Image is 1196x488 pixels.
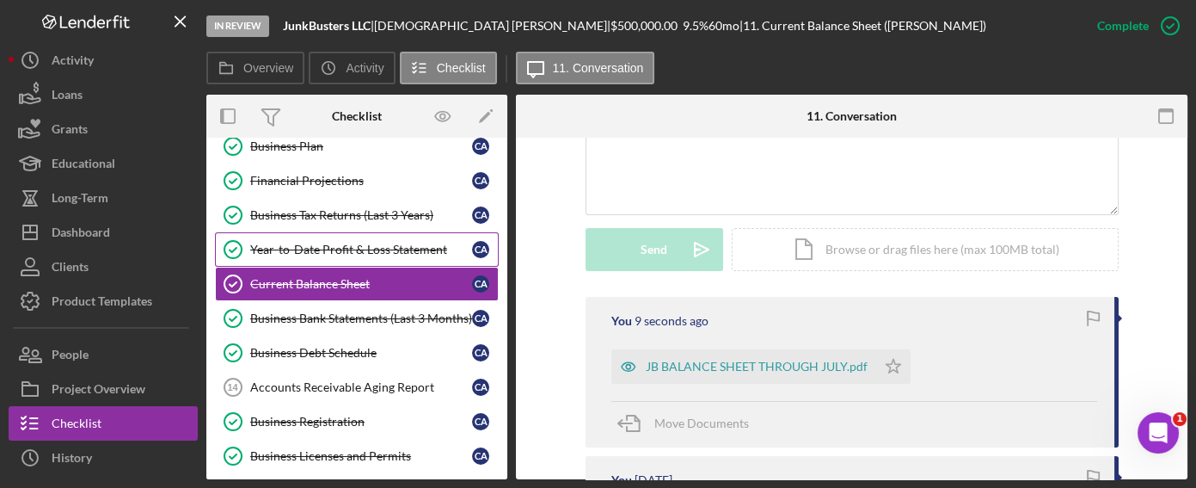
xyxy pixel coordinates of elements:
a: Business RegistrationCA [215,405,499,439]
time: 2025-08-14 20:52 [635,314,708,328]
div: JB BALANCE SHEET THROUGH JULY.pdf [646,360,868,374]
div: | [283,19,374,33]
div: C A [472,413,489,430]
b: JunkBusters LLC [283,18,371,33]
div: History [52,441,92,479]
div: [DEMOGRAPHIC_DATA] [PERSON_NAME] | [374,19,610,33]
div: In Review [206,15,269,37]
a: Business Debt ScheduleCA [215,336,499,370]
div: Current Balance Sheet [250,277,472,291]
div: Dashboard [52,215,110,254]
div: C A [472,310,489,327]
div: Checklist [332,109,382,123]
div: Send [641,228,667,271]
div: People [52,337,89,376]
div: Business Tax Returns (Last 3 Years) [250,208,472,222]
button: History [9,441,198,475]
a: Business Bank Statements (Last 3 Months)CA [215,301,499,336]
div: Business Registration [250,415,472,429]
div: Educational [52,146,115,185]
div: 9.5 % [683,19,708,33]
button: Activity [309,52,395,84]
label: Overview [243,61,293,75]
div: Loans [52,77,83,116]
div: C A [472,344,489,361]
label: Checklist [437,61,486,75]
div: 11. Conversation [807,109,897,123]
div: C A [472,207,489,224]
a: Business Licenses and PermitsCA [215,439,499,473]
a: Current Balance SheetCA [215,267,499,301]
div: C A [472,241,489,258]
tspan: 14 [227,382,238,392]
button: Move Documents [611,402,766,445]
div: Grants [52,112,88,151]
div: C A [472,172,489,189]
button: Grants [9,112,198,146]
a: Year-to-Date Profit & Loss StatementCA [215,232,499,267]
iframe: Intercom live chat [1138,412,1179,454]
div: $500,000.00 [610,19,683,33]
div: Year-to-Date Profit & Loss Statement [250,243,472,256]
div: Business Bank Statements (Last 3 Months) [250,312,472,325]
div: Business Licenses and Permits [250,449,472,463]
button: Overview [206,52,304,84]
button: People [9,337,198,372]
button: Activity [9,43,198,77]
div: Long-Term [52,181,108,219]
div: Financial Projections [250,174,472,188]
div: You [611,473,632,487]
a: Business Tax Returns (Last 3 Years)CA [215,198,499,232]
a: Business PlanCA [215,129,499,164]
button: Checklist [400,52,497,84]
label: Activity [346,61,383,75]
label: 11. Conversation [553,61,644,75]
span: Move Documents [654,416,749,430]
div: | 11. Current Balance Sheet ([PERSON_NAME]) [739,19,986,33]
span: 1 [1173,412,1187,426]
div: C A [472,138,489,155]
div: Complete [1097,9,1149,43]
button: Project Overview [9,372,198,406]
button: Complete [1080,9,1187,43]
div: Project Overview [52,372,145,411]
div: Business Plan [250,139,472,153]
button: 11. Conversation [516,52,655,84]
div: Checklist [52,406,101,445]
button: Send [586,228,723,271]
button: Long-Term [9,181,198,215]
time: 2025-05-21 14:20 [635,473,672,487]
div: Clients [52,250,89,288]
div: Business Debt Schedule [250,346,472,360]
a: 14Accounts Receivable Aging ReportCA [215,370,499,405]
button: Checklist [9,406,198,441]
div: Activity [52,43,94,82]
button: Educational [9,146,198,181]
button: Loans [9,77,198,112]
div: Accounts Receivable Aging Report [250,380,472,394]
div: C A [472,379,489,396]
button: Dashboard [9,215,198,250]
div: C A [472,275,489,293]
a: Financial ProjectionsCA [215,164,499,198]
button: Product Templates [9,284,198,318]
button: JB BALANCE SHEET THROUGH JULY.pdf [611,349,911,384]
button: Clients [9,250,198,284]
div: You [611,314,632,328]
div: Product Templates [52,284,152,323]
div: C A [472,448,489,465]
div: 60 mo [708,19,739,33]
